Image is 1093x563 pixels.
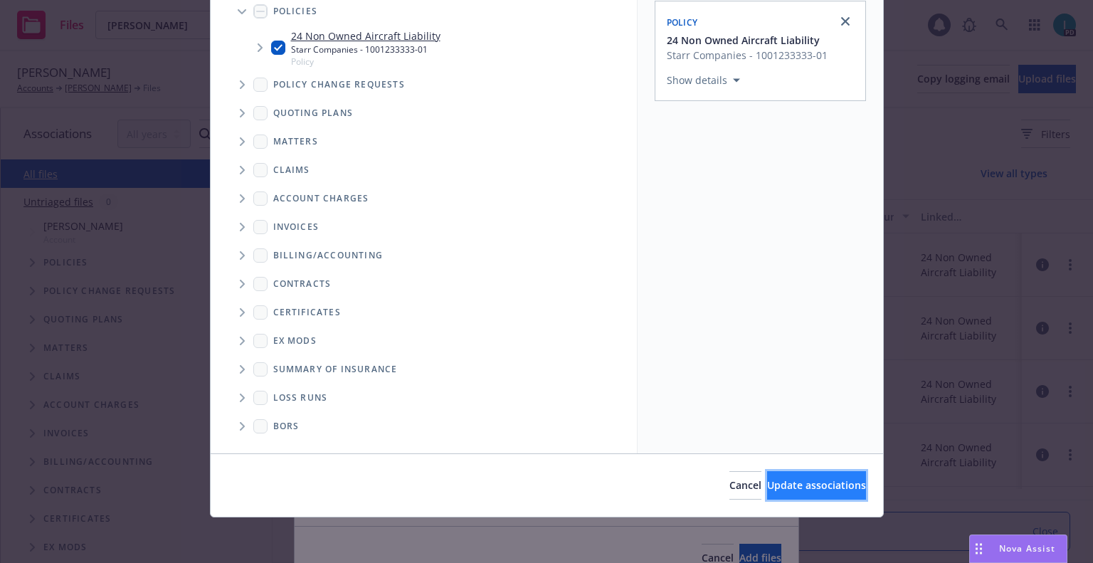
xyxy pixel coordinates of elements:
button: Update associations [767,471,866,500]
span: 24 Non Owned Aircraft Liability [667,33,820,48]
span: Policy [667,16,698,28]
div: Drag to move [970,535,988,562]
a: close [837,13,854,30]
span: Policy change requests [273,80,405,89]
button: 24 Non Owned Aircraft Liability [667,33,828,48]
span: Quoting plans [273,109,354,117]
span: Summary of insurance [273,365,398,374]
button: Show details [661,72,746,89]
span: Policy [291,56,440,68]
button: Nova Assist [969,535,1067,563]
span: Loss Runs [273,394,328,402]
span: Starr Companies - 1001233333-01 [667,48,828,63]
span: Contracts [273,280,332,288]
span: Billing/Accounting [273,251,384,260]
span: Policies [273,7,318,16]
div: Starr Companies - 1001233333-01 [291,43,440,56]
span: Account charges [273,194,369,203]
span: Nova Assist [999,542,1055,554]
span: BORs [273,422,300,431]
span: Ex Mods [273,337,317,345]
span: Cancel [729,478,761,492]
span: Matters [273,137,318,146]
span: Certificates [273,308,341,317]
span: Update associations [767,478,866,492]
a: 24 Non Owned Aircraft Liability [291,28,440,43]
span: Claims [273,166,310,174]
div: Folder Tree Example [211,241,637,441]
button: Cancel [729,471,761,500]
span: Invoices [273,223,320,231]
